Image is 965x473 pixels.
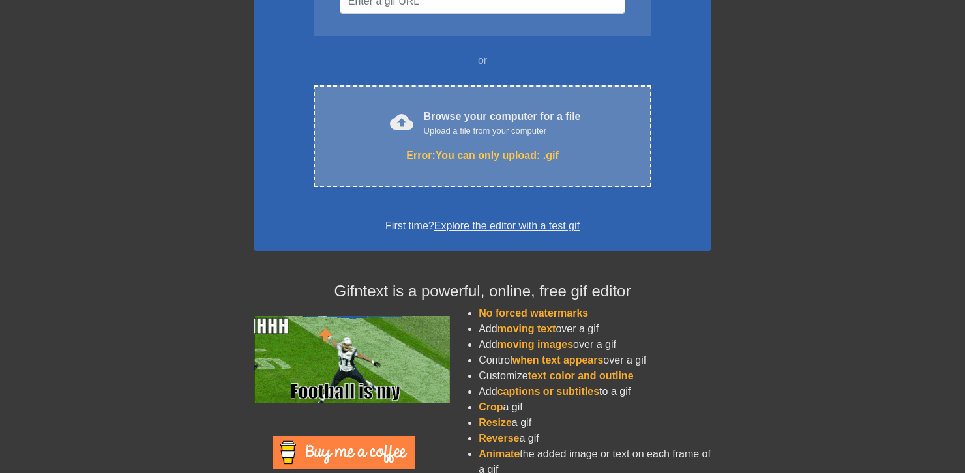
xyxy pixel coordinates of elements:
[479,448,520,459] span: Animate
[271,218,694,234] div: First time?
[254,316,450,403] img: football_small.gif
[512,354,604,365] span: when text appears
[424,124,581,137] div: Upload a file from your computer
[479,308,588,319] span: No forced watermarks
[497,323,556,334] span: moving text
[390,110,413,134] span: cloud_upload
[254,282,711,301] h4: Gifntext is a powerful, online, free gif editor
[479,352,711,368] li: Control over a gif
[497,386,599,397] span: captions or subtitles
[528,370,634,381] span: text color and outline
[479,399,711,415] li: a gif
[341,148,624,164] div: Error: You can only upload: .gif
[479,431,711,446] li: a gif
[434,220,580,231] a: Explore the editor with a test gif
[479,415,711,431] li: a gif
[424,109,581,137] div: Browse your computer for a file
[479,321,711,337] li: Add over a gif
[479,384,711,399] li: Add to a gif
[288,53,677,68] div: or
[479,433,519,444] span: Reverse
[273,436,415,469] img: Buy Me A Coffee
[479,401,503,412] span: Crop
[479,417,512,428] span: Resize
[479,368,711,384] li: Customize
[479,337,711,352] li: Add over a gif
[497,339,573,350] span: moving images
